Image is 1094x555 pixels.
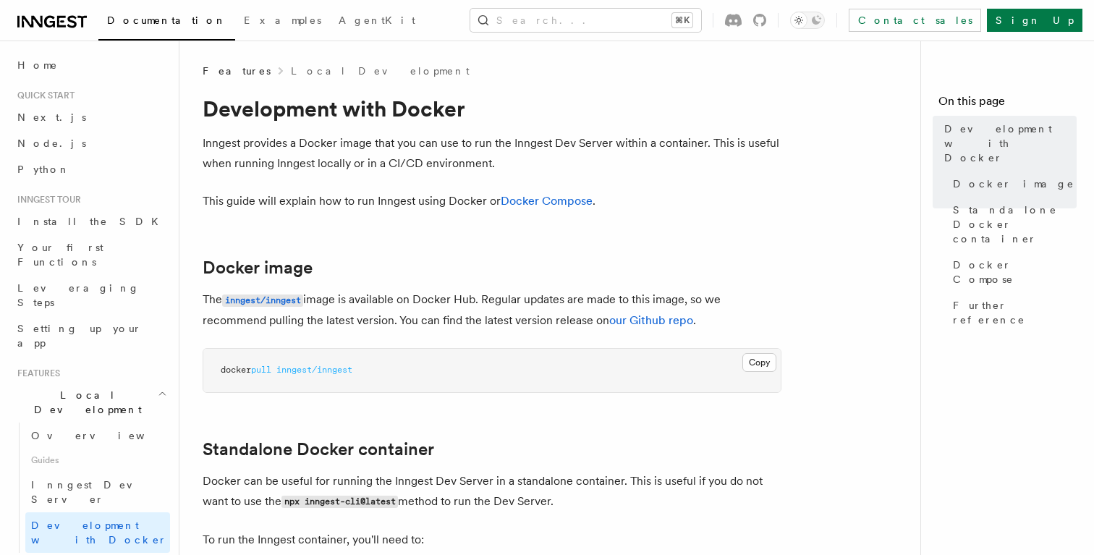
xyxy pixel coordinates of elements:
a: Documentation [98,4,235,41]
code: npx inngest-cli@latest [281,496,398,508]
span: docker [221,365,251,375]
a: AgentKit [330,4,424,39]
button: Local Development [12,382,170,423]
span: Next.js [17,111,86,123]
span: AgentKit [339,14,415,26]
span: inngest/inngest [276,365,352,375]
a: Docker Compose [501,194,593,208]
span: Node.js [17,137,86,149]
a: Leveraging Steps [12,275,170,315]
span: Development with Docker [31,520,167,546]
span: Docker Compose [953,258,1077,287]
span: Leveraging Steps [17,282,140,308]
a: our Github repo [609,313,693,327]
a: Install the SDK [12,208,170,234]
a: Further reference [947,292,1077,333]
a: Sign Up [987,9,1082,32]
h4: On this page [938,93,1077,116]
a: Development with Docker [938,116,1077,171]
span: pull [251,365,271,375]
a: Node.js [12,130,170,156]
span: Documentation [107,14,226,26]
p: This guide will explain how to run Inngest using Docker or . [203,191,781,211]
a: Python [12,156,170,182]
a: Examples [235,4,330,39]
span: Quick start [12,90,75,101]
span: Further reference [953,298,1077,327]
span: Your first Functions [17,242,103,268]
span: Python [17,164,70,175]
kbd: ⌘K [672,13,692,27]
a: Overview [25,423,170,449]
span: Inngest Dev Server [31,479,155,505]
a: Development with Docker [25,512,170,553]
a: Local Development [291,64,470,78]
span: Install the SDK [17,216,167,227]
p: Inngest provides a Docker image that you can use to run the Inngest Dev Server within a container... [203,133,781,174]
a: Contact sales [849,9,981,32]
p: To run the Inngest container, you'll need to: [203,530,781,550]
p: Docker can be useful for running the Inngest Dev Server in a standalone container. This is useful... [203,471,781,512]
span: Inngest tour [12,194,81,206]
a: inngest/inngest [222,292,303,306]
a: Standalone Docker container [203,439,434,459]
button: Search...⌘K [470,9,701,32]
div: Local Development [12,423,170,553]
span: Standalone Docker container [953,203,1077,246]
h1: Development with Docker [203,96,781,122]
a: Docker Compose [947,252,1077,292]
a: Inngest Dev Server [25,472,170,512]
button: Copy [742,353,776,372]
a: Docker image [203,258,313,278]
span: Docker image [953,177,1074,191]
span: Overview [31,430,180,441]
button: Toggle dark mode [790,12,825,29]
span: Features [203,64,271,78]
span: Home [17,58,58,72]
span: Features [12,368,60,379]
p: The image is available on Docker Hub. Regular updates are made to this image, so we recommend pul... [203,289,781,331]
span: Setting up your app [17,323,142,349]
span: Local Development [12,388,158,417]
a: Standalone Docker container [947,197,1077,252]
a: Your first Functions [12,234,170,275]
span: Examples [244,14,321,26]
span: Development with Docker [944,122,1077,165]
a: Setting up your app [12,315,170,356]
a: Next.js [12,104,170,130]
code: inngest/inngest [222,295,303,307]
a: Home [12,52,170,78]
span: Guides [25,449,170,472]
a: Docker image [947,171,1077,197]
